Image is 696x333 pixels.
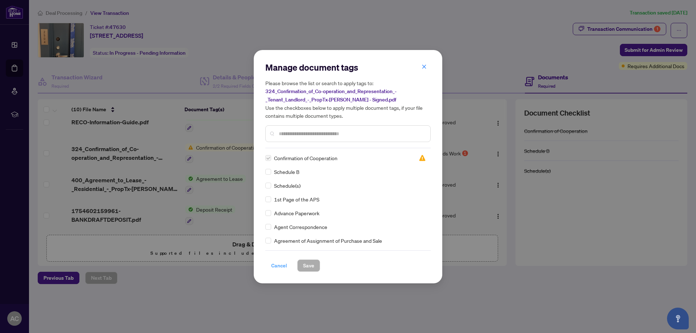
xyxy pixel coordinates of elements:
[274,237,382,245] span: Agreement of Assignment of Purchase and Sale
[274,223,327,231] span: Agent Correspondence
[265,88,397,103] span: 324_Confirmation_of_Co-operation_and_Representation_-_Tenant_Landlord_-_PropTx-[PERSON_NAME] - Si...
[667,308,689,329] button: Open asap
[419,154,426,162] span: Needs Work
[274,209,319,217] span: Advance Paperwork
[265,79,431,120] h5: Please browse the list or search to apply tags to: Use the checkboxes below to apply multiple doc...
[274,168,299,176] span: Schedule B
[274,195,319,203] span: 1st Page of the APS
[419,154,426,162] img: status
[274,154,337,162] span: Confirmation of Cooperation
[265,259,293,272] button: Cancel
[297,259,320,272] button: Save
[271,260,287,271] span: Cancel
[265,62,431,73] h2: Manage document tags
[422,64,427,69] span: close
[274,182,301,190] span: Schedule(s)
